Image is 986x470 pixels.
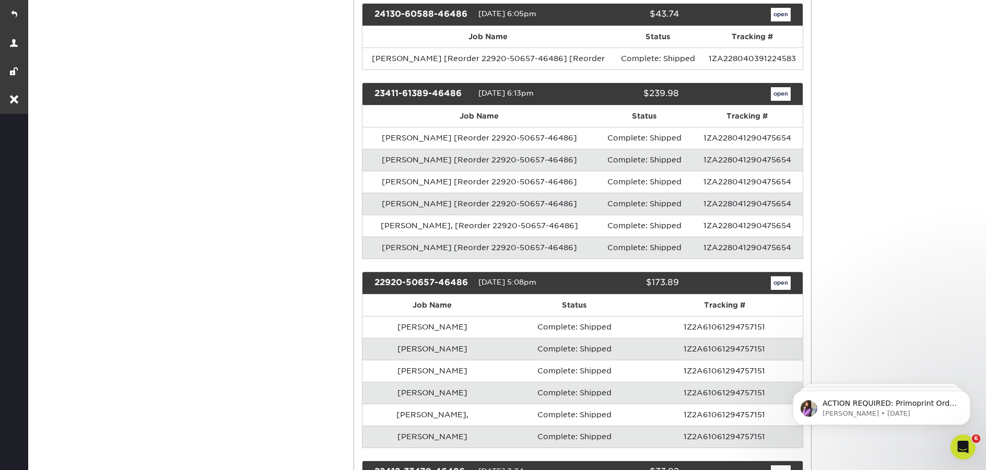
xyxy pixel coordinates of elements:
[647,404,803,426] td: 1Z2A61061294757151
[478,9,536,18] span: [DATE] 6:05pm
[502,295,646,316] th: Status
[362,105,597,127] th: Job Name
[478,89,534,97] span: [DATE] 6:13pm
[362,237,597,258] td: [PERSON_NAME] [Reorder 22920-50657-46486]
[502,316,646,338] td: Complete: Shipped
[647,338,803,360] td: 1Z2A61061294757151
[362,127,597,149] td: [PERSON_NAME] [Reorder 22920-50657-46486]
[950,434,976,460] iframe: Intercom live chat
[596,105,692,127] th: Status
[692,127,803,149] td: 1ZA228041290475654
[362,193,597,215] td: [PERSON_NAME] [Reorder 22920-50657-46486]
[362,171,597,193] td: [PERSON_NAME] [Reorder 22920-50657-46486]
[367,87,478,101] div: 23411-61389-46486
[362,215,597,237] td: [PERSON_NAME], [Reorder 22920-50657-46486]
[367,276,478,290] div: 22920-50657-46486
[362,48,614,69] td: [PERSON_NAME] [Reorder 22920-50657-46486] [Reorder
[692,171,803,193] td: 1ZA228041290475654
[692,215,803,237] td: 1ZA228041290475654
[692,193,803,215] td: 1ZA228041290475654
[574,87,686,101] div: $239.98
[502,338,646,360] td: Complete: Shipped
[692,149,803,171] td: 1ZA228041290475654
[972,434,980,443] span: 6
[596,193,692,215] td: Complete: Shipped
[362,26,614,48] th: Job Name
[771,87,791,101] a: open
[777,369,986,442] iframe: Intercom notifications message
[701,48,803,69] td: 1ZA228040391224583
[502,360,646,382] td: Complete: Shipped
[596,127,692,149] td: Complete: Shipped
[362,382,503,404] td: [PERSON_NAME]
[367,8,478,21] div: 24130-60588-46486
[596,215,692,237] td: Complete: Shipped
[701,26,803,48] th: Tracking #
[502,404,646,426] td: Complete: Shipped
[362,149,597,171] td: [PERSON_NAME] [Reorder 22920-50657-46486]
[362,360,503,382] td: [PERSON_NAME]
[502,382,646,404] td: Complete: Shipped
[362,404,503,426] td: [PERSON_NAME],
[614,26,702,48] th: Status
[502,426,646,448] td: Complete: Shipped
[692,105,803,127] th: Tracking #
[614,48,702,69] td: Complete: Shipped
[574,276,686,290] div: $173.89
[596,171,692,193] td: Complete: Shipped
[574,8,686,21] div: $43.74
[647,360,803,382] td: 1Z2A61061294757151
[362,426,503,448] td: [PERSON_NAME]
[362,338,503,360] td: [PERSON_NAME]
[647,426,803,448] td: 1Z2A61061294757151
[478,278,536,286] span: [DATE] 5:08pm
[596,237,692,258] td: Complete: Shipped
[647,382,803,404] td: 1Z2A61061294757151
[647,316,803,338] td: 1Z2A61061294757151
[647,295,803,316] th: Tracking #
[771,276,791,290] a: open
[771,8,791,21] a: open
[362,316,503,338] td: [PERSON_NAME]
[362,295,503,316] th: Job Name
[692,237,803,258] td: 1ZA228041290475654
[596,149,692,171] td: Complete: Shipped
